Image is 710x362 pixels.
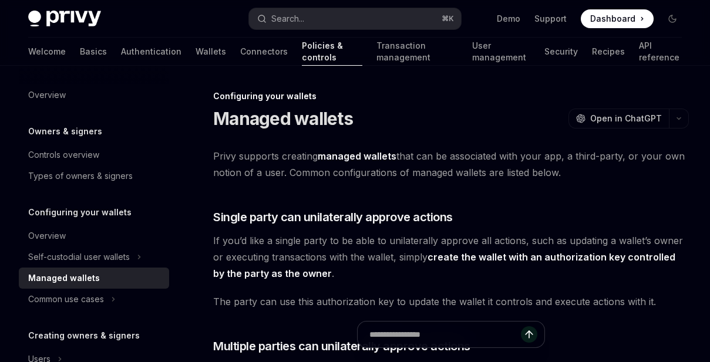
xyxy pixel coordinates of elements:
[121,38,181,66] a: Authentication
[534,13,567,25] a: Support
[568,109,669,128] button: Open in ChatGPT
[28,229,66,243] div: Overview
[80,38,107,66] a: Basics
[497,13,520,25] a: Demo
[19,165,169,187] a: Types of owners & signers
[28,169,133,183] div: Types of owners & signers
[213,251,675,279] strong: create the wallet with an authorization key controlled by the party as the owner
[28,148,99,162] div: Controls overview
[302,38,362,66] a: Policies & controls
[19,225,169,246] a: Overview
[28,329,140,343] h5: Creating owners & signers
[592,38,625,66] a: Recipes
[271,12,304,26] div: Search...
[240,38,288,66] a: Connectors
[196,38,226,66] a: Wallets
[28,38,66,66] a: Welcome
[544,38,578,66] a: Security
[213,209,453,225] span: Single party can unilaterally approve actions
[28,11,101,27] img: dark logo
[318,150,396,162] strong: managed wallets
[19,84,169,106] a: Overview
[213,232,689,282] span: If you’d like a single party to be able to unilaterally approve all actions, such as updating a w...
[376,38,458,66] a: Transaction management
[28,292,104,306] div: Common use cases
[639,38,682,66] a: API reference
[213,108,353,129] h1: Managed wallets
[28,205,132,219] h5: Configuring your wallets
[28,271,100,285] div: Managed wallets
[472,38,530,66] a: User management
[590,13,635,25] span: Dashboard
[19,144,169,165] a: Controls overview
[28,124,102,138] h5: Owners & signers
[590,113,662,124] span: Open in ChatGPT
[213,148,689,181] span: Privy supports creating that can be associated with your app, a third-party, or your own notion o...
[521,326,537,343] button: Send message
[213,90,689,102] div: Configuring your wallets
[28,250,130,264] div: Self-custodial user wallets
[663,9,682,28] button: Toggle dark mode
[442,14,454,23] span: ⌘ K
[249,8,460,29] button: Search...⌘K
[28,88,66,102] div: Overview
[213,293,689,310] span: The party can use this authorization key to update the wallet it controls and execute actions wit...
[19,268,169,289] a: Managed wallets
[581,9,654,28] a: Dashboard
